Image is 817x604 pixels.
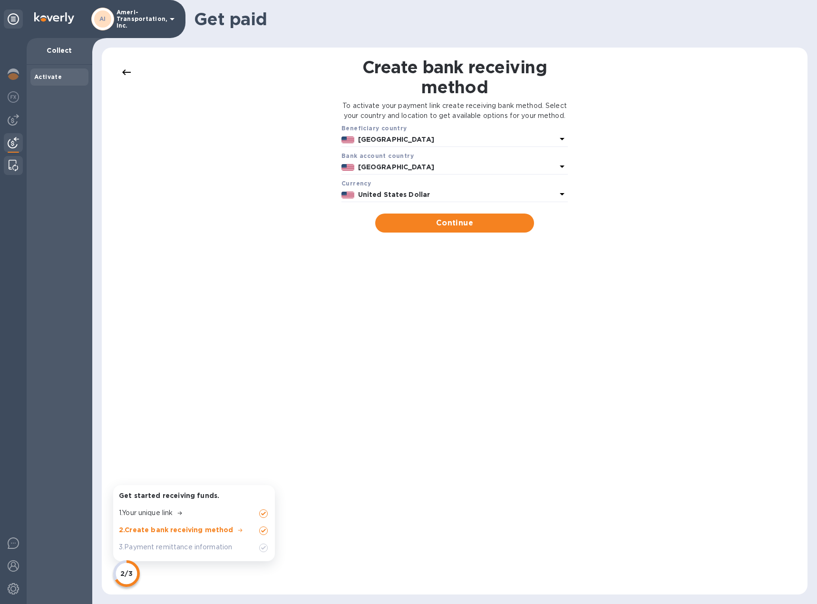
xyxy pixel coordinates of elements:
p: Get started receiving funds. [119,491,269,500]
p: 1 . Your unique link [119,508,173,518]
img: USD [341,192,354,198]
p: 2/3 [120,569,132,578]
b: Activate [34,73,62,80]
h1: Create bank receiving method [342,57,568,97]
b: [GEOGRAPHIC_DATA] [358,163,434,171]
h1: Get paid [194,9,802,29]
p: Ameri-Transportation, Inc. [117,9,164,29]
img: Logo [34,12,74,24]
b: Bank account cоuntry [341,152,414,159]
img: Unchecked [258,508,269,519]
b: Beneficiary country [341,125,407,132]
p: To activate your payment link create receiving bank method. Select your country and location to g... [342,101,568,121]
img: US [341,136,354,143]
img: Unchecked [258,525,269,536]
img: US [341,164,354,171]
p: 3 . Payment remittance information [119,542,232,552]
b: United States Dollar [358,191,430,198]
button: Continue [375,214,534,233]
b: [GEOGRAPHIC_DATA] [358,136,434,143]
p: Collect [34,46,85,55]
span: Continue [383,217,526,229]
b: Currency [341,180,371,187]
img: Unchecked [258,542,269,554]
b: AI [99,15,106,22]
p: 2 . Create bank receiving method [119,525,233,535]
img: Foreign exchange [8,91,19,103]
